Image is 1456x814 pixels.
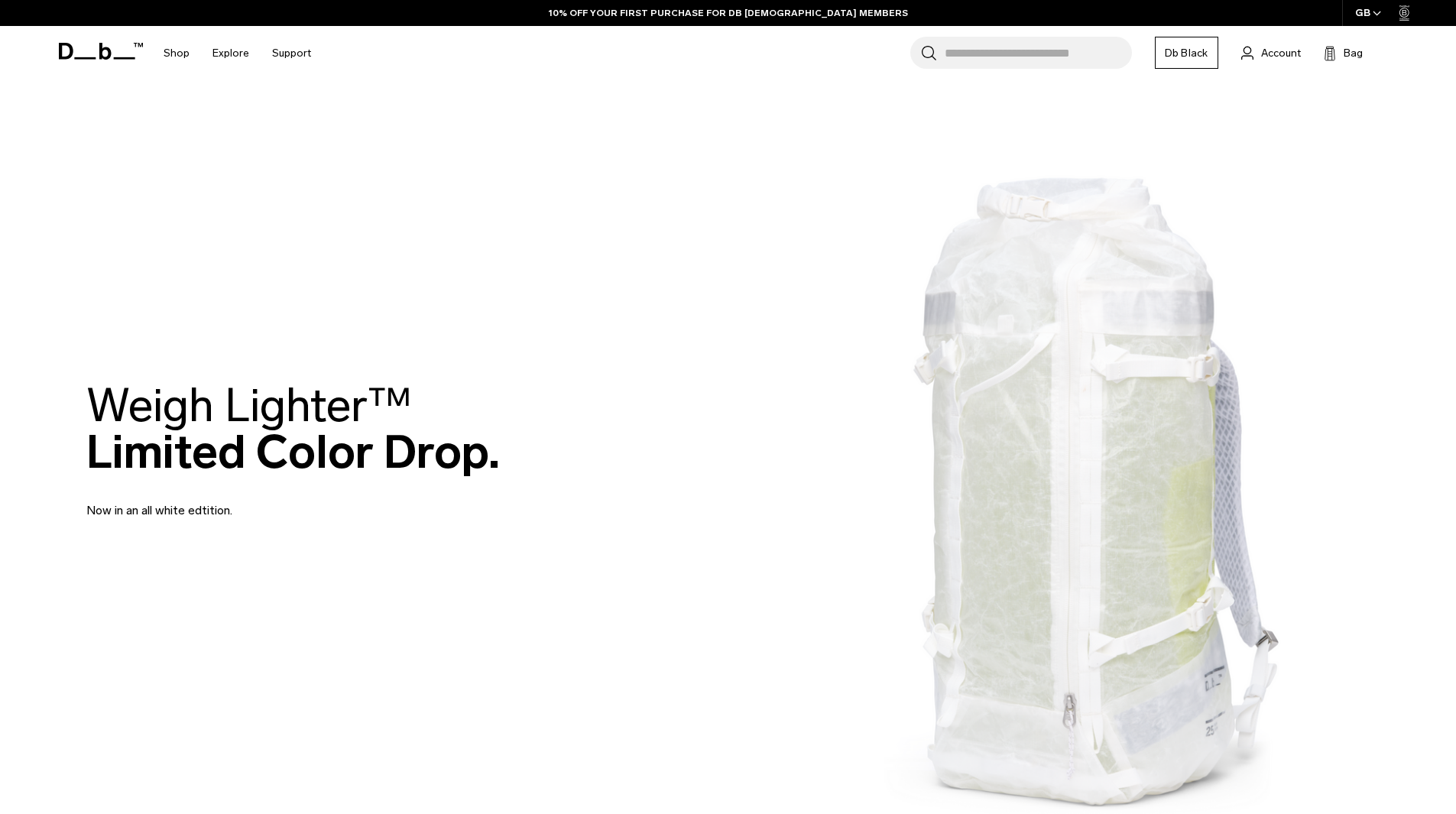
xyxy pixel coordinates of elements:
span: Weigh Lighter™ [86,378,412,433]
span: Bag [1344,45,1363,61]
span: Account [1261,45,1301,61]
a: Db Black [1155,37,1218,69]
button: Bag [1324,44,1363,62]
h2: Limited Color Drop. [86,382,500,475]
a: Shop [164,26,190,80]
a: Explore [212,26,249,80]
a: Account [1241,44,1301,62]
nav: Main Navigation [152,26,323,80]
p: Now in an all white edtition. [86,483,453,520]
a: 10% OFF YOUR FIRST PURCHASE FOR DB [DEMOGRAPHIC_DATA] MEMBERS [549,6,908,20]
a: Support [272,26,311,80]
